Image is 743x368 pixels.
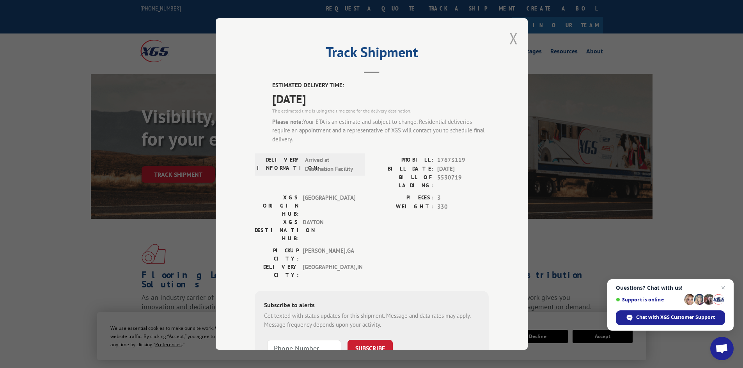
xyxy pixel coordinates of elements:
[303,194,355,218] span: [GEOGRAPHIC_DATA]
[255,247,299,263] label: PICKUP CITY:
[272,90,489,107] span: [DATE]
[303,218,355,243] span: DAYTON
[272,107,489,114] div: The estimated time is using the time zone for the delivery destination.
[267,340,341,356] input: Phone Number
[616,297,681,303] span: Support is online
[437,156,489,165] span: 17673119
[372,194,433,202] label: PIECES:
[437,194,489,202] span: 3
[255,218,299,243] label: XGS DESTINATION HUB:
[264,312,479,329] div: Get texted with status updates for this shipment. Message and data rates may apply. Message frequ...
[264,300,479,312] div: Subscribe to alerts
[255,263,299,279] label: DELIVERY CITY:
[257,156,301,173] label: DELIVERY INFORMATION:
[303,263,355,279] span: [GEOGRAPHIC_DATA] , IN
[272,118,303,125] strong: Please note:
[348,340,393,356] button: SUBSCRIBE
[710,337,734,360] div: Open chat
[372,156,433,165] label: PROBILL:
[616,310,725,325] div: Chat with XGS Customer Support
[272,81,489,90] label: ESTIMATED DELIVERY TIME:
[616,285,725,291] span: Questions? Chat with us!
[303,247,355,263] span: [PERSON_NAME] , GA
[372,202,433,211] label: WEIGHT:
[372,173,433,190] label: BILL OF LADING:
[437,173,489,190] span: 5530719
[509,28,518,49] button: Close modal
[636,314,715,321] span: Chat with XGS Customer Support
[255,194,299,218] label: XGS ORIGIN HUB:
[437,202,489,211] span: 330
[272,118,489,144] div: Your ETA is an estimate and subject to change. Residential deliveries require an appointment and ...
[255,47,489,62] h2: Track Shipment
[305,156,358,173] span: Arrived at Destination Facility
[718,283,728,292] span: Close chat
[372,165,433,174] label: BILL DATE:
[437,165,489,174] span: [DATE]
